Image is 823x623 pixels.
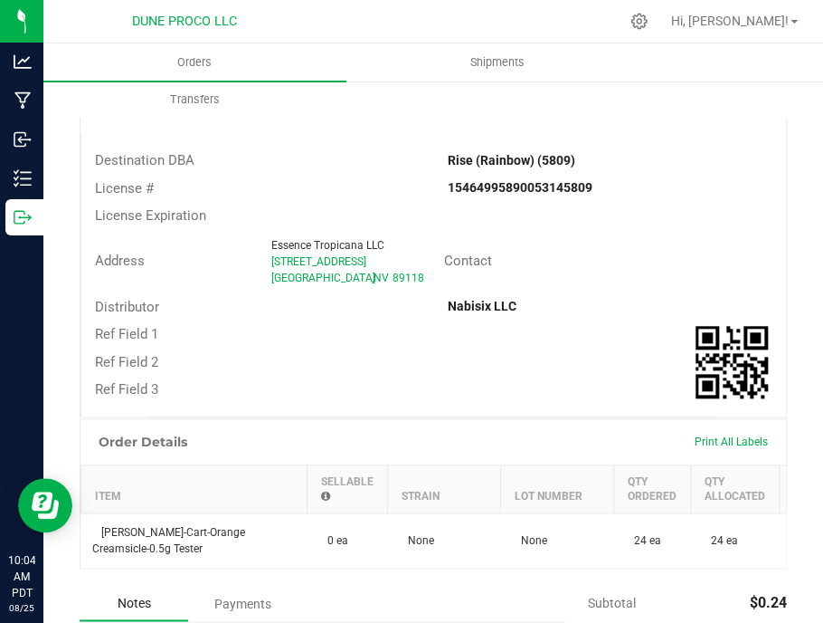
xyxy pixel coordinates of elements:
strong: 15464995890053145809 [448,180,592,195]
th: Qty Ordered [614,465,691,513]
span: Transfers [146,91,244,108]
span: DUNE PROCO LLC [132,14,237,29]
span: Hi, [PERSON_NAME]! [671,14,789,28]
a: Transfers [43,81,346,119]
div: Notes [80,587,188,621]
img: Scan me! [695,326,768,398]
span: Ref Field 3 [95,381,158,398]
span: Subtotal [588,596,636,610]
span: Orders [153,54,236,71]
span: 0 ea [318,534,348,547]
strong: Nabisix LLC [448,299,516,313]
a: Shipments [346,43,649,81]
th: Sellable [307,465,388,513]
span: Essence Tropicana LLC [271,239,384,252]
span: Print All Labels [695,436,768,448]
th: Qty Allocated [691,465,780,513]
div: Manage settings [628,13,650,30]
th: Item [81,465,307,513]
span: [STREET_ADDRESS] [271,255,366,268]
span: , [372,272,374,284]
span: License # [95,180,154,196]
div: Payments [188,588,297,620]
span: [GEOGRAPHIC_DATA] [271,272,375,284]
span: Ref Field 1 [95,326,158,342]
th: Strain [388,465,501,513]
inline-svg: Inventory [14,169,32,187]
span: Destination DBA [95,152,194,168]
span: None [399,534,434,547]
span: 24 ea [702,534,738,547]
a: Orders [43,43,346,81]
th: Lot Number [501,465,614,513]
span: NV [374,272,389,284]
iframe: Resource center [18,478,72,532]
span: Shipments [446,54,549,71]
span: None [512,534,547,547]
h1: Order Details [99,435,187,449]
inline-svg: Analytics [14,53,32,71]
strong: Rise (Rainbow) (5809) [448,153,575,168]
inline-svg: Manufacturing [14,91,32,110]
span: 24 ea [625,534,661,547]
span: [PERSON_NAME]-Cart-Orange Creamsicle-0.5g Tester [92,526,245,555]
p: 08/25 [8,601,35,615]
span: $0.24 [750,594,787,611]
p: 10:04 AM PDT [8,552,35,601]
inline-svg: Outbound [14,208,32,226]
span: Address [95,253,145,269]
inline-svg: Inbound [14,130,32,149]
span: License Expiration [95,207,206,224]
span: Distributor [95,299,159,315]
span: 89118 [393,272,424,284]
span: Contact [444,253,492,269]
span: Ref Field 2 [95,354,158,370]
qrcode: 00000125 [695,326,768,398]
